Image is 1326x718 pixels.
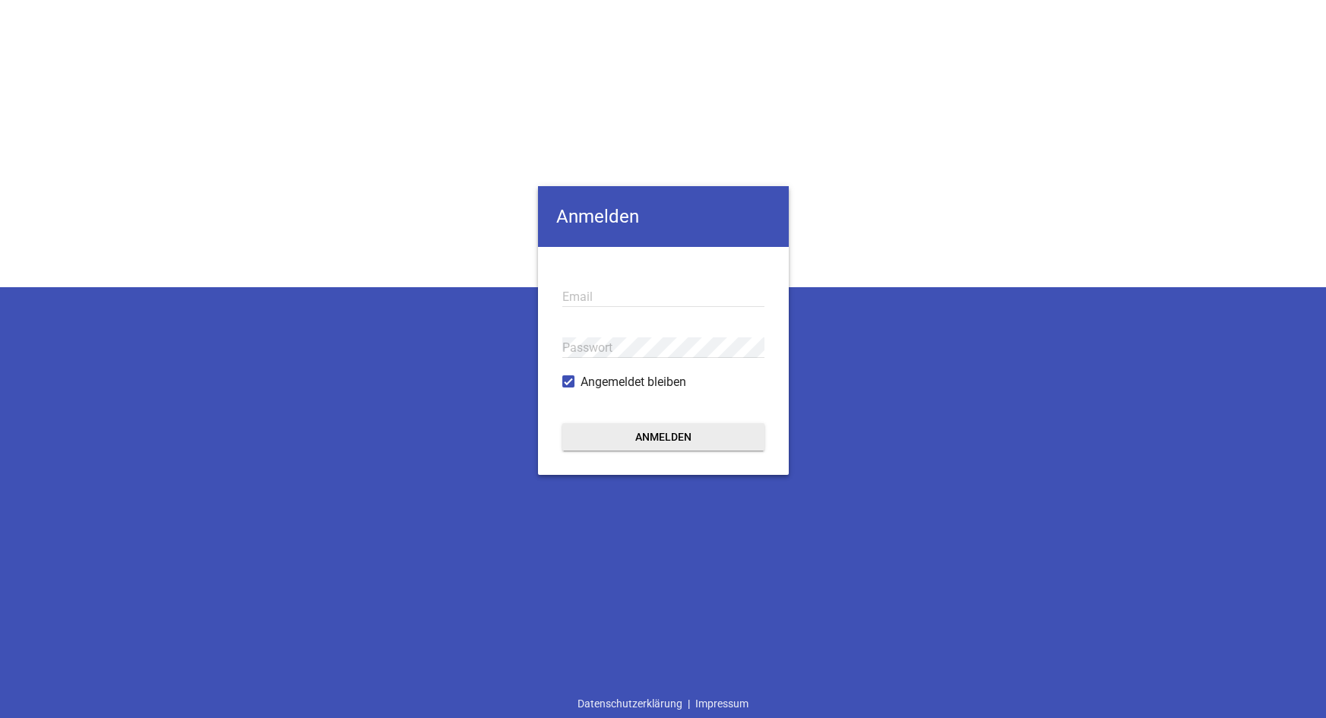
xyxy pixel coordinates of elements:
a: Impressum [690,689,754,718]
h4: Anmelden [538,186,789,247]
div: | [572,689,754,718]
button: Anmelden [562,423,764,451]
span: Angemeldet bleiben [581,373,686,391]
a: Datenschutzerklärung [572,689,688,718]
